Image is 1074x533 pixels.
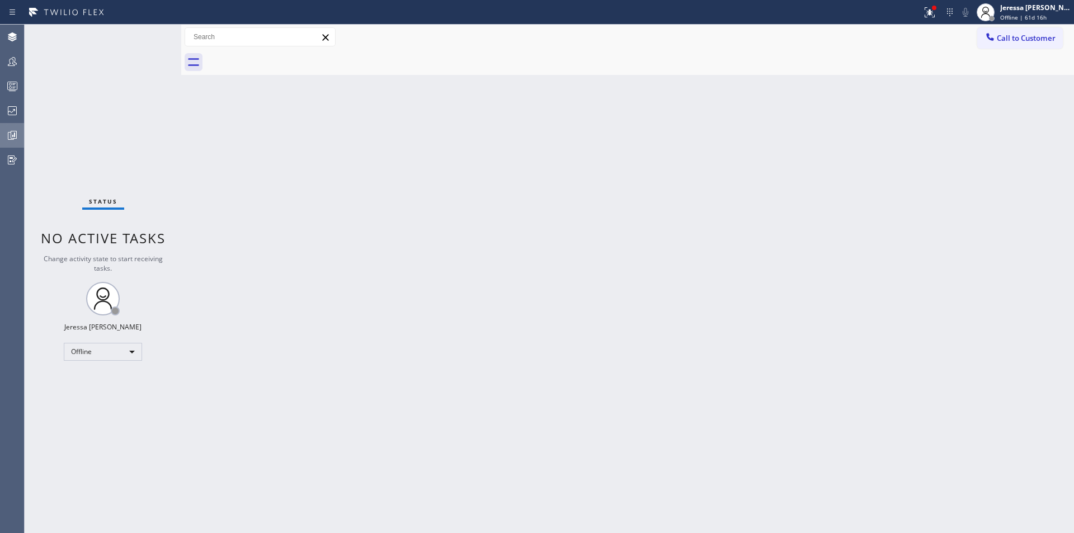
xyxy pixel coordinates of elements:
div: Jeressa [PERSON_NAME] [1000,3,1071,12]
button: Mute [958,4,973,20]
span: Offline | 61d 16h [1000,13,1047,21]
span: Change activity state to start receiving tasks. [44,254,163,273]
div: Jeressa [PERSON_NAME] [64,322,142,332]
input: Search [185,28,335,46]
div: Offline [64,343,142,361]
span: No active tasks [41,229,166,247]
span: Call to Customer [997,33,1056,43]
span: Status [89,197,117,205]
button: Call to Customer [977,27,1063,49]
